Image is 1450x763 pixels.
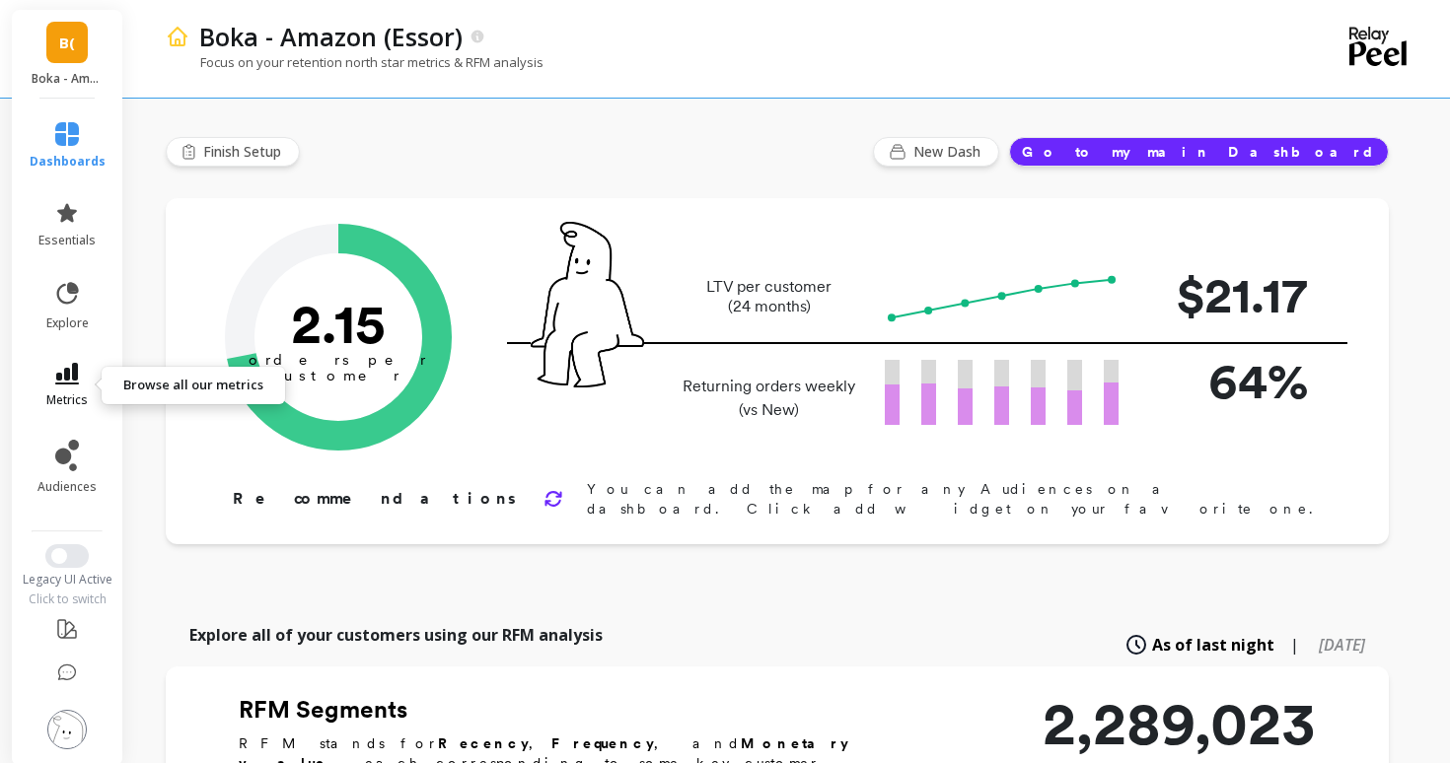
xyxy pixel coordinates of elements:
b: Frequency [551,735,654,751]
button: Finish Setup [166,137,300,167]
p: You can add the map for any Audiences on a dashboard. Click add widget on your favorite one. [587,479,1326,519]
text: 2.15 [291,291,386,356]
tspan: orders per [249,351,428,369]
p: Boka - Amazon (Essor) [199,20,463,53]
button: New Dash [873,137,999,167]
img: header icon [166,25,189,48]
span: B( [59,32,75,54]
img: pal seatted on line [531,222,644,387]
p: LTV per customer (24 months) [677,277,861,316]
p: Boka - Amazon (Essor) [32,71,104,87]
span: dashboards [30,154,106,170]
span: | [1290,633,1299,657]
span: Finish Setup [203,142,287,162]
button: Switch to New UI [45,544,89,568]
p: Recommendations [233,487,520,511]
span: [DATE] [1319,634,1365,656]
span: metrics [46,392,88,408]
span: explore [46,315,89,331]
h2: RFM Segments [239,694,909,726]
span: As of last night [1152,633,1274,657]
p: Returning orders weekly (vs New) [677,375,861,422]
p: $21.17 [1150,258,1308,332]
p: 64% [1150,344,1308,418]
span: essentials [38,233,96,248]
span: New Dash [913,142,986,162]
p: Explore all of your customers using our RFM analysis [189,623,603,647]
p: 2,289,023 [1043,694,1316,753]
div: Legacy UI Active [10,572,125,588]
p: Focus on your retention north star metrics & RFM analysis [166,53,544,71]
tspan: customer [276,367,401,384]
button: Go to my main Dashboard [1009,137,1389,167]
b: Recency [438,735,529,751]
span: audiences [37,479,97,495]
div: Click to switch [10,591,125,607]
img: profile picture [47,710,87,749]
